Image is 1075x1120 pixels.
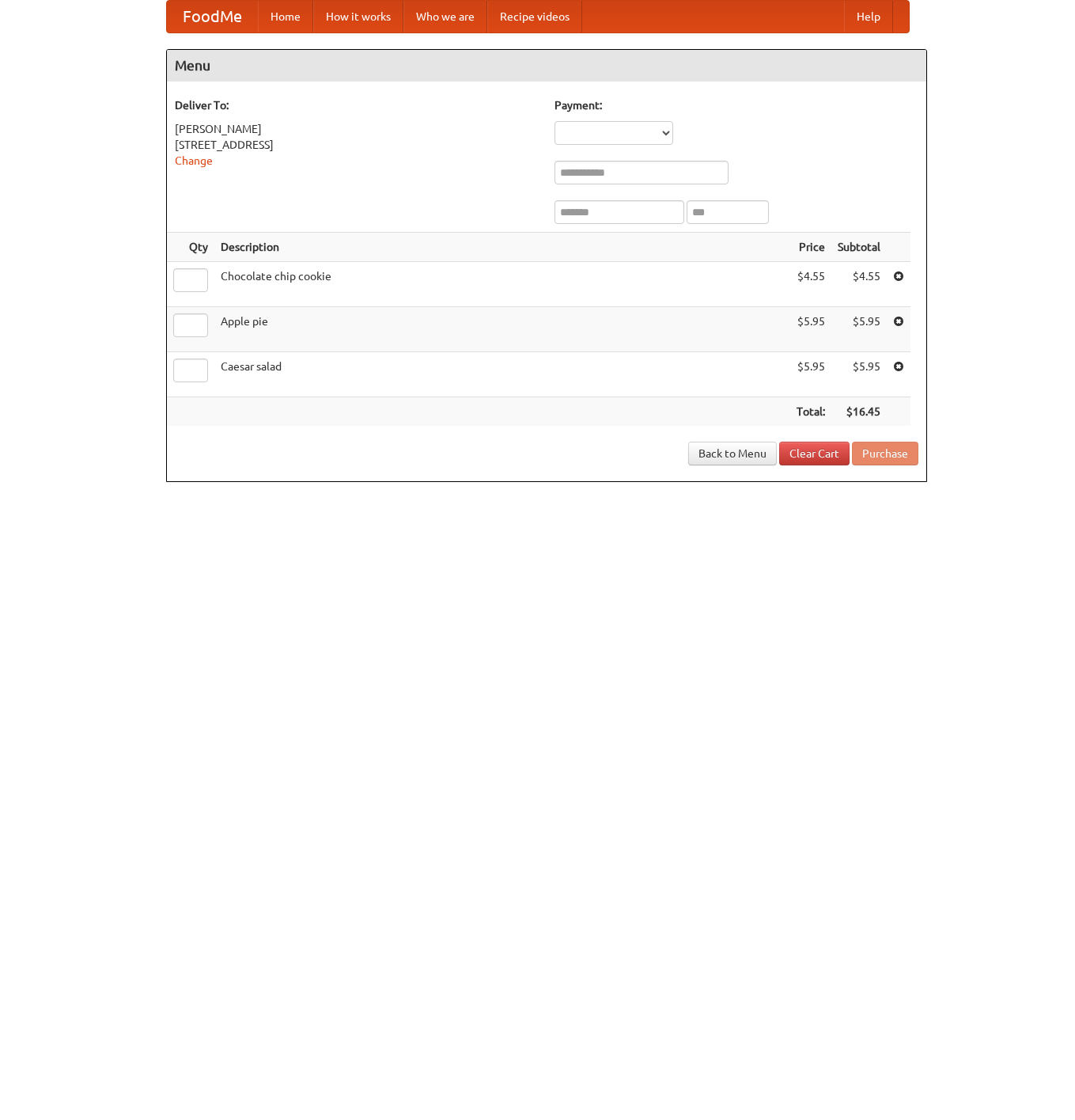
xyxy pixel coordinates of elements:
[831,352,887,397] td: $5.95
[487,1,582,32] a: Recipe videos
[555,97,918,113] h5: Payment:
[258,1,313,32] a: Home
[214,307,790,352] td: Apple pie
[403,1,487,32] a: Who we are
[167,233,214,262] th: Qty
[790,233,831,262] th: Price
[167,50,926,82] h4: Menu
[214,352,790,397] td: Caesar salad
[790,397,831,427] th: Total:
[175,97,539,113] h5: Deliver To:
[214,262,790,307] td: Chocolate chip cookie
[831,233,887,262] th: Subtotal
[779,442,850,465] a: Clear Cart
[790,352,831,397] td: $5.95
[831,307,887,352] td: $5.95
[831,397,887,427] th: $16.45
[688,442,777,465] a: Back to Menu
[790,262,831,307] td: $4.55
[175,137,539,153] div: [STREET_ADDRESS]
[175,121,539,137] div: [PERSON_NAME]
[167,1,258,32] a: FoodMe
[831,262,887,307] td: $4.55
[844,1,893,32] a: Help
[790,307,831,352] td: $5.95
[214,233,790,262] th: Description
[852,442,918,465] button: Purchase
[175,154,213,167] a: Change
[313,1,403,32] a: How it works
